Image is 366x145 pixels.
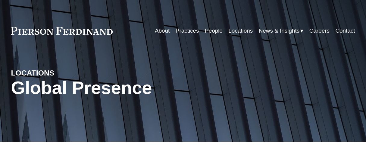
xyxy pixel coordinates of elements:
a: Contact [335,25,355,37]
a: Practices [176,25,199,37]
a: Locations [228,25,253,37]
a: About [155,25,170,37]
span: News & Insights [259,26,300,36]
h1: Global Presence [11,78,240,98]
a: folder dropdown [259,25,304,37]
h4: LOCATIONS [11,68,97,78]
a: Careers [309,25,330,37]
a: People [205,25,223,37]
